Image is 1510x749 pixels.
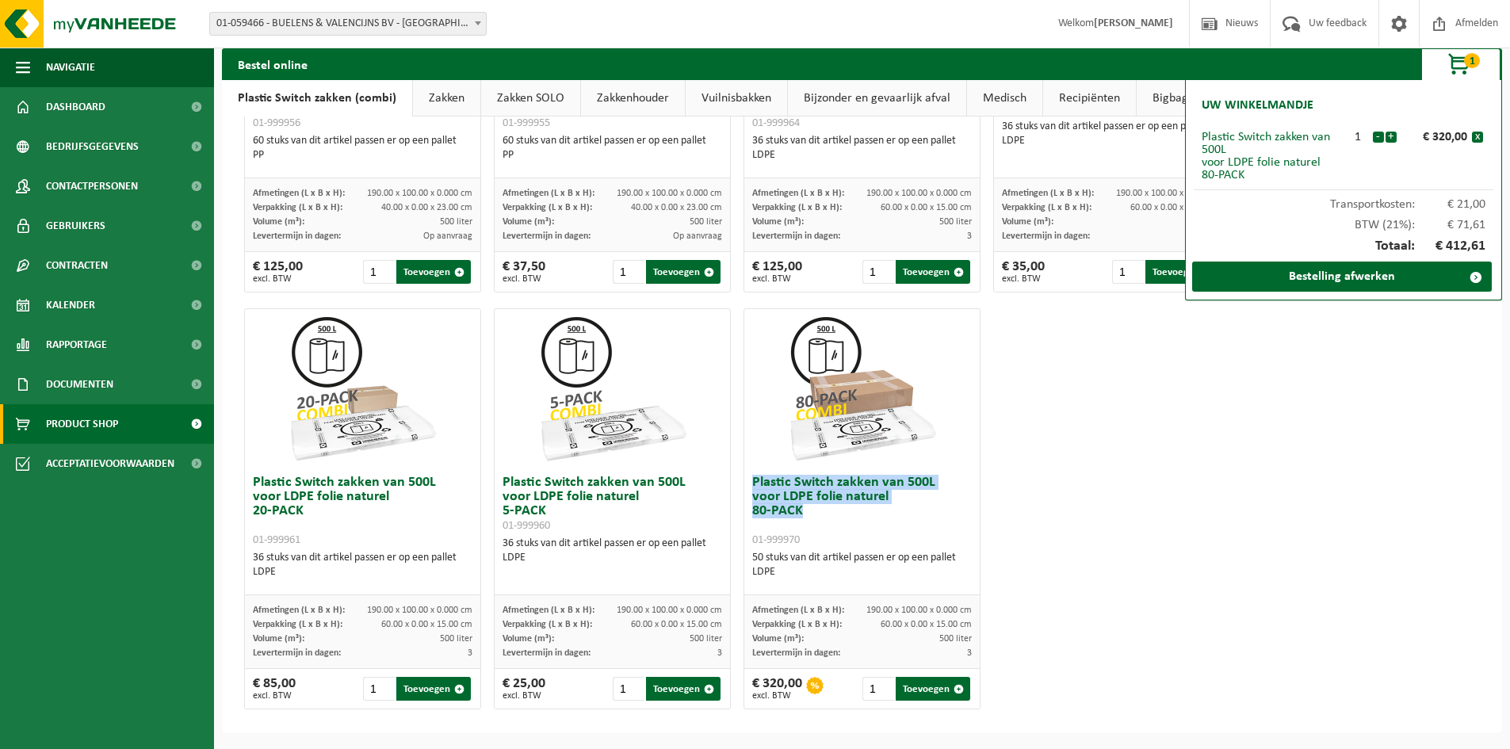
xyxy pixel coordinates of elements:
input: 1 [862,260,895,284]
span: Gebruikers [46,206,105,246]
div: € 125,00 [253,260,303,284]
span: 3 [967,648,972,658]
span: 190.00 x 100.00 x 0.000 cm [367,189,472,198]
input: 1 [613,260,645,284]
span: Bedrijfsgegevens [46,127,139,166]
div: LDPE [752,148,972,162]
span: Volume (m³): [752,217,804,227]
span: 3 [717,648,722,658]
span: € 21,00 [1415,198,1486,211]
button: - [1373,132,1384,143]
span: Verpakking (L x B x H): [503,620,592,629]
div: € 320,00 [752,677,802,701]
h2: Uw winkelmandje [1194,88,1321,123]
span: excl. BTW [253,691,296,701]
span: Verpakking (L x B x H): [752,203,842,212]
a: Recipiënten [1043,80,1136,117]
span: 1 [1464,53,1480,68]
a: Bestelling afwerken [1192,262,1492,292]
span: 3 [967,231,972,241]
h2: Bestel online [222,48,323,79]
div: 36 stuks van dit artikel passen er op een pallet [752,134,972,162]
div: LDPE [503,551,722,565]
div: 60 stuks van dit artikel passen er op een pallet [503,134,722,162]
span: 190.00 x 100.00 x 0.000 cm [617,189,722,198]
span: 190.00 x 100.00 x 0.000 cm [866,606,972,615]
div: Transportkosten: [1194,190,1493,211]
span: 01-999961 [253,534,300,546]
span: 190.00 x 100.00 x 0.000 cm [1116,189,1221,198]
a: Zakken SOLO [481,80,580,117]
span: 190.00 x 100.00 x 0.000 cm [617,606,722,615]
span: 500 liter [440,217,472,227]
span: Navigatie [46,48,95,87]
input: 1 [862,677,895,701]
span: Verpakking (L x B x H): [503,203,592,212]
div: € 25,00 [503,677,545,701]
span: Afmetingen (L x B x H): [253,606,345,615]
span: 01-059466 - BUELENS & VALENCIJNS BV - ANTWERPEN [209,12,487,36]
span: excl. BTW [1002,274,1045,284]
span: Kalender [46,285,95,325]
span: 500 liter [690,634,722,644]
span: 60.00 x 0.00 x 15.00 cm [881,203,972,212]
span: 01-999956 [253,117,300,129]
span: 01-999964 [752,117,800,129]
img: 01-999970 [783,309,942,468]
span: Volume (m³): [503,217,554,227]
span: Levertermijn in dagen: [253,648,341,658]
img: 01-999960 [533,309,692,468]
span: Afmetingen (L x B x H): [503,606,594,615]
input: 1 [1112,260,1145,284]
span: 01-999955 [503,117,550,129]
span: Volume (m³): [1002,217,1053,227]
span: Levertermijn in dagen: [503,231,591,241]
span: 60.00 x 0.00 x 15.00 cm [881,620,972,629]
span: Dashboard [46,87,105,127]
span: 190.00 x 100.00 x 0.000 cm [866,189,972,198]
a: Plastic Switch zakken (combi) [222,80,412,117]
span: 01-999970 [752,534,800,546]
span: Afmetingen (L x B x H): [752,189,844,198]
div: BTW (21%): [1194,211,1493,231]
button: Toevoegen [896,677,970,701]
span: excl. BTW [253,274,303,284]
button: Toevoegen [896,260,970,284]
span: Verpakking (L x B x H): [1002,203,1091,212]
span: 40.00 x 0.00 x 23.00 cm [631,203,722,212]
span: Volume (m³): [253,634,304,644]
div: LDPE [253,565,472,579]
div: € 320,00 [1401,131,1472,143]
button: + [1386,132,1397,143]
span: Op aanvraag [423,231,472,241]
span: Verpakking (L x B x H): [253,203,342,212]
span: € 71,61 [1415,219,1486,231]
span: Afmetingen (L x B x H): [253,189,345,198]
span: excl. BTW [752,691,802,701]
span: Contactpersonen [46,166,138,206]
span: 01-999960 [503,520,550,532]
input: 1 [363,260,396,284]
span: Afmetingen (L x B x H): [1002,189,1094,198]
span: 60.00 x 0.00 x 15.00 cm [381,620,472,629]
span: Levertermijn in dagen: [752,648,840,658]
span: Rapportage [46,325,107,365]
span: Product Shop [46,404,118,444]
input: 1 [613,677,645,701]
a: Vuilnisbakken [686,80,787,117]
div: € 37,50 [503,260,545,284]
div: PP [253,148,472,162]
a: Zakken [413,80,480,117]
div: € 85,00 [253,677,296,701]
div: € 125,00 [752,260,802,284]
span: Levertermijn in dagen: [1002,231,1090,241]
div: Totaal: [1194,231,1493,262]
div: 36 stuks van dit artikel passen er op een pallet [503,537,722,565]
span: 190.00 x 100.00 x 0.000 cm [367,606,472,615]
button: 1 [1421,48,1500,80]
span: Acceptatievoorwaarden [46,444,174,483]
span: Verpakking (L x B x H): [253,620,342,629]
span: Documenten [46,365,113,404]
div: Plastic Switch zakken van 500L voor LDPE folie naturel 80-PACK [1202,131,1344,182]
a: Bijzonder en gevaarlijk afval [788,80,966,117]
